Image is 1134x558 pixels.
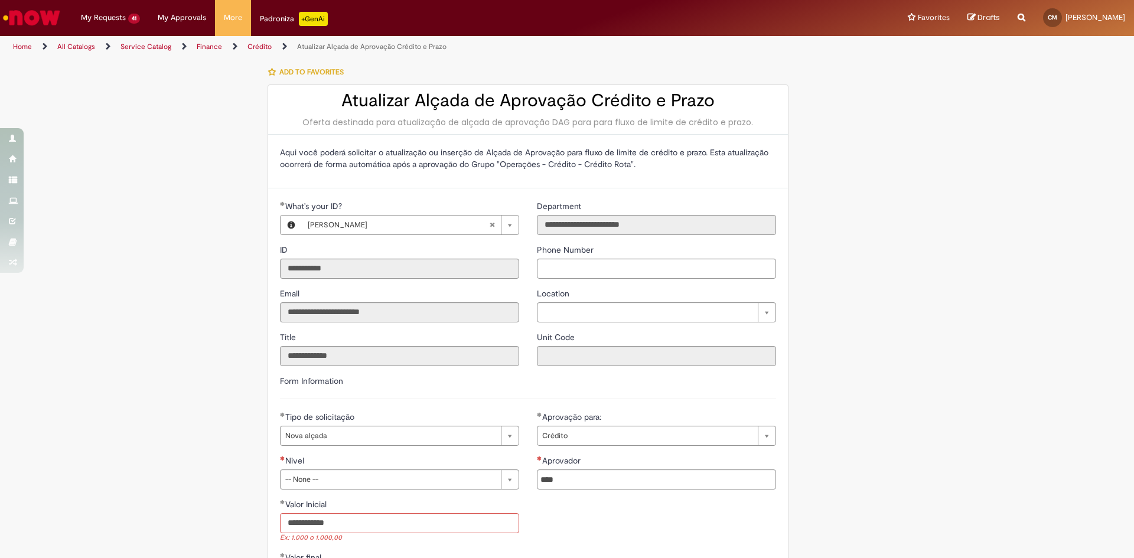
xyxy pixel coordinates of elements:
span: Add to favorites [279,67,344,77]
a: [PERSON_NAME]Clear field What's your ID? [302,216,519,234]
span: Required [280,456,285,461]
span: Location [537,288,572,299]
div: Oferta destinada para atualização de alçada de aprovação DAG para para fluxo de limite de crédito... [280,116,776,128]
span: Required Filled [280,412,285,417]
span: [PERSON_NAME] [1065,12,1125,22]
span: Aprovador [542,455,583,466]
a: Clear field Location [537,302,776,322]
a: Drafts [967,12,1000,24]
ul: Page breadcrumbs [9,36,747,58]
span: Required Filled [280,553,285,557]
span: [PERSON_NAME] [308,216,489,234]
abbr: Clear field What's your ID? [483,216,501,234]
span: Valor Inicial [285,499,329,510]
span: Nova alçada [285,426,495,445]
button: Add to favorites [268,60,350,84]
input: Title [280,346,519,366]
a: All Catalogs [57,42,95,51]
span: Phone Number [537,244,596,255]
span: Crédito [542,426,752,445]
img: ServiceNow [1,6,62,30]
button: What's your ID?, Preview this record Camilo Junior Martins De Moraes [281,216,302,234]
h2: Atualizar Alçada de Aprovação Crédito e Prazo [280,91,776,110]
a: Finance [197,42,222,51]
div: Ex: 1.000 o 1.000,00 [280,533,519,543]
span: Favorites [918,12,950,24]
span: -- None -- [285,470,495,489]
span: Drafts [977,12,1000,23]
span: CM [1048,14,1057,21]
a: Home [13,42,32,51]
span: Required - What's your ID? [285,201,344,211]
span: Required Filled [537,412,542,417]
label: Read only - Email [280,288,302,299]
label: Read only - ID [280,244,290,256]
a: Atualizar Alçada de Aprovação Crédito e Prazo [297,42,447,51]
span: Nivel [285,455,307,466]
span: My Requests [81,12,126,24]
input: Valor Inicial [280,513,519,533]
span: Required Filled [280,500,285,504]
div: Padroniza [260,12,328,26]
a: Service Catalog [120,42,171,51]
input: ID [280,259,519,279]
span: Required [537,456,542,461]
label: Read only - Department [537,200,584,212]
label: Form Information [280,376,343,386]
span: My Approvals [158,12,206,24]
span: Aprovação para: [542,412,604,422]
span: More [224,12,242,24]
label: Read only - Unit Code [537,331,577,343]
input: Phone Number [537,259,776,279]
span: Read only - Title [280,332,298,342]
input: Email [280,302,519,322]
span: Required Filled [280,201,285,206]
span: Read only - ID [280,244,290,255]
span: Tipo de solicitação [285,412,357,422]
input: Unit Code [537,346,776,366]
input: Department [537,215,776,235]
p: +GenAi [299,12,328,26]
a: Crédito [247,42,272,51]
span: Read only - Unit Code [537,332,577,342]
span: Read only - Department [537,201,584,211]
label: Read only - Title [280,331,298,343]
p: Aqui você poderá solicitar o atualização ou inserção de Alçada de Aprovação para fluxo de limite ... [280,146,776,170]
span: 41 [128,14,140,24]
